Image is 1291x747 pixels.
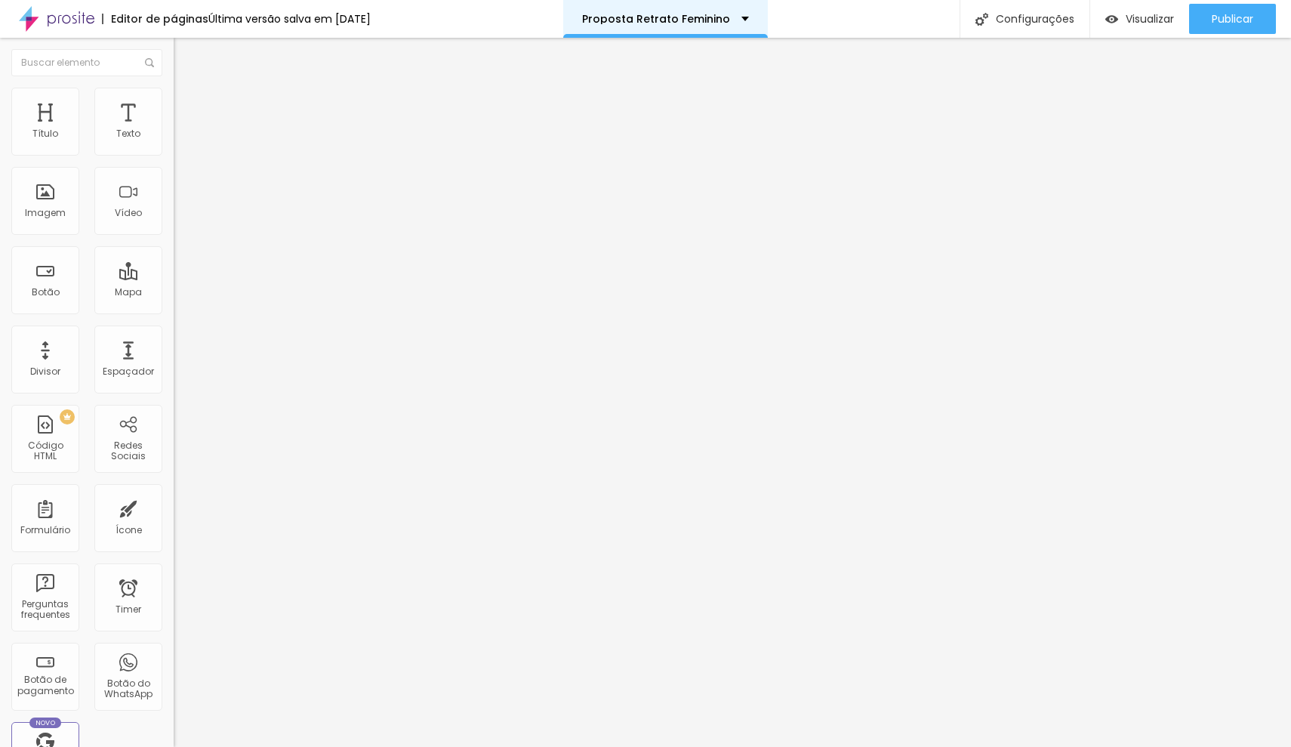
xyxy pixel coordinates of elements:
p: Proposta Retrato Feminino [582,14,730,24]
div: Espaçador [103,366,154,377]
div: Botão de pagamento [15,674,75,696]
div: Botão do WhatsApp [98,678,158,700]
div: Divisor [30,366,60,377]
div: Título [32,128,58,139]
div: Redes Sociais [98,440,158,462]
div: Última versão salva em [DATE] [208,14,371,24]
input: Buscar elemento [11,49,162,76]
div: Botão [32,287,60,298]
div: Editor de páginas [102,14,208,24]
div: Formulário [20,525,70,536]
img: Icone [145,58,154,67]
div: Código HTML [15,440,75,462]
iframe: Editor [174,38,1291,747]
img: Icone [975,13,988,26]
div: Ícone [116,525,142,536]
div: Vídeo [115,208,142,218]
span: Publicar [1212,13,1253,25]
span: Visualizar [1126,13,1174,25]
div: Novo [29,718,62,728]
div: Perguntas frequentes [15,599,75,621]
div: Timer [116,604,141,615]
div: Texto [116,128,140,139]
div: Imagem [25,208,66,218]
button: Visualizar [1090,4,1189,34]
img: view-1.svg [1105,13,1118,26]
div: Mapa [115,287,142,298]
button: Publicar [1189,4,1276,34]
